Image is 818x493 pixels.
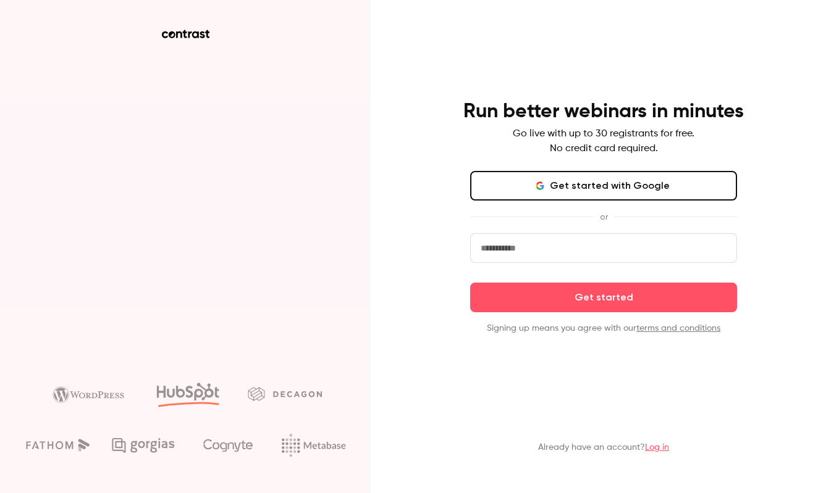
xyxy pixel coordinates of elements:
[248,387,322,400] img: decagon
[645,443,669,452] a: Log in
[538,441,669,454] p: Already have an account?
[636,324,720,333] a: terms and conditions
[513,126,694,156] p: Go live with up to 30 registrants for free. No credit card required.
[470,171,737,201] button: Get started with Google
[470,283,737,312] button: Get started
[470,322,737,334] p: Signing up means you agree with our
[594,210,614,223] span: or
[463,99,744,124] h4: Run better webinars in minutes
